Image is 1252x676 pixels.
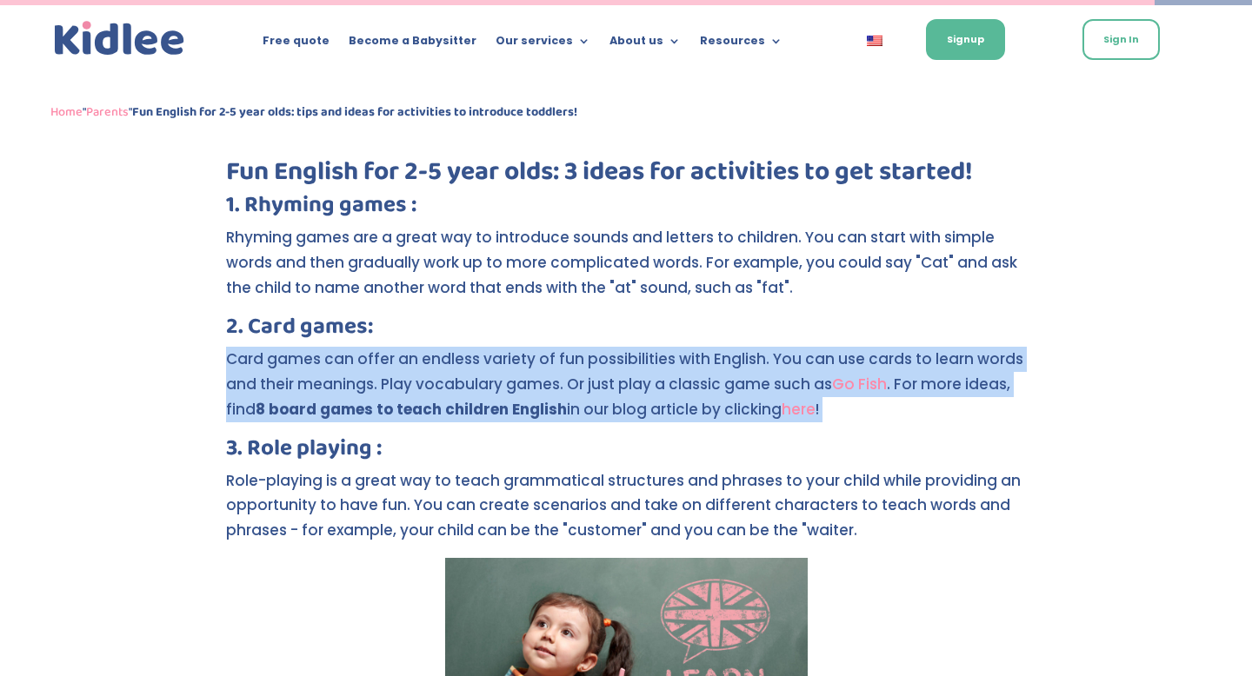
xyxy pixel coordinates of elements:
strong: Fun English for 2-5 year olds: tips and ideas for activities to introduce toddlers! [132,102,577,123]
p: Card games can offer an endless variety of fun possibilities with English. You can use cards to l... [226,347,1026,437]
img: English [867,36,882,46]
a: Our services [496,35,590,54]
img: logo_kidlee_blue [50,17,189,60]
a: Parents [86,102,129,123]
strong: 8 board games to teach children English [256,399,567,420]
a: Resources [700,35,782,54]
a: Sign In [1082,19,1160,60]
a: Home [50,102,83,123]
h2: Fun English for 2-5 year olds: 3 ideas for activities to get started! [226,159,1026,194]
a: Signup [926,19,1005,60]
a: Go Fish [832,374,887,394]
p: Rhyming games are a great way to introduce sounds and letters to children. You can start with sim... [226,225,1026,315]
a: Free quote [263,35,330,54]
p: Role-playing is a great way to teach grammatical structures and phrases to your child while provi... [226,468,1026,559]
h3: 3. Role playing : [226,437,1026,468]
a: About us [609,35,681,54]
a: Kidlee Logo [50,17,189,60]
h3: 2. Card games: [226,315,1026,347]
span: " " [50,102,577,123]
h3: 1. Rhyming games : [226,194,1026,225]
a: here [782,399,816,420]
a: Become a Babysitter [349,35,476,54]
